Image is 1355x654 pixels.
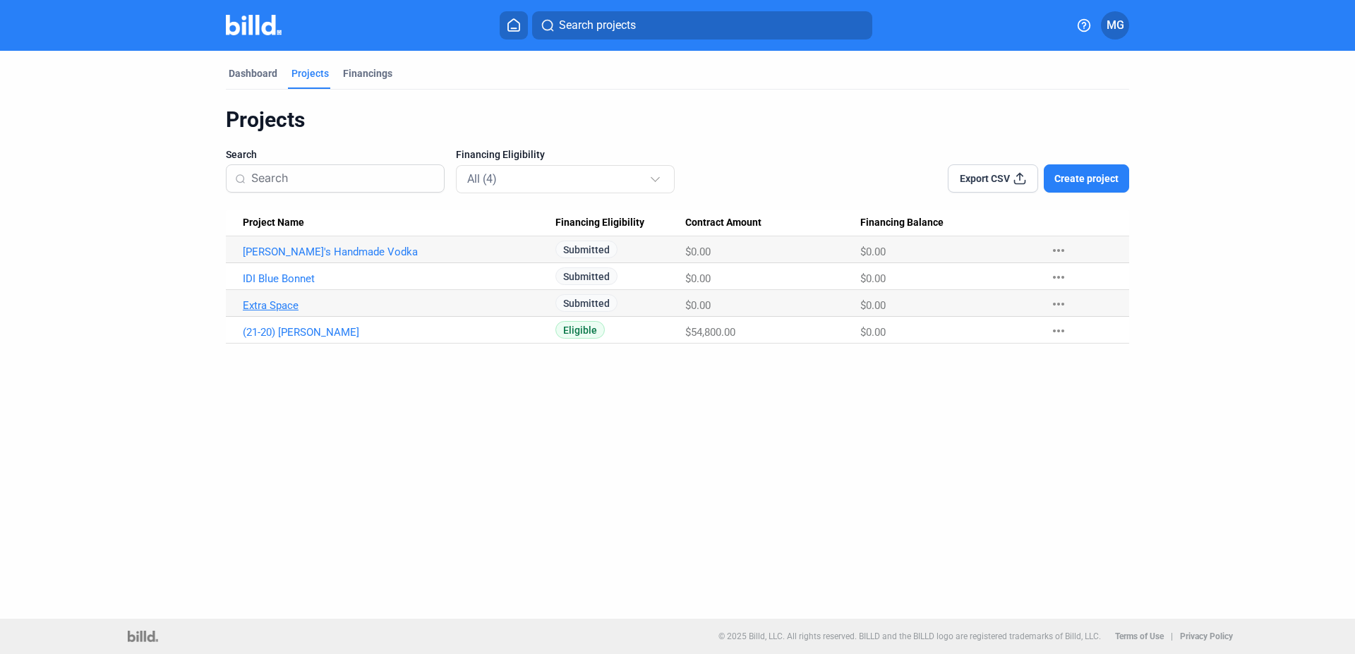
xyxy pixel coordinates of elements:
mat-select-trigger: All (4) [467,172,497,186]
div: Project Name [243,217,555,229]
span: Eligible [555,321,605,339]
span: Export CSV [960,171,1010,186]
span: $0.00 [685,299,711,312]
input: Search [251,164,435,193]
span: Search [226,147,257,162]
span: $0.00 [685,246,711,258]
mat-icon: more_horiz [1050,242,1067,259]
span: Create project [1054,171,1119,186]
span: $0.00 [685,272,711,285]
mat-icon: more_horiz [1050,269,1067,286]
mat-icon: more_horiz [1050,296,1067,313]
span: Submitted [555,267,618,285]
span: Contract Amount [685,217,761,229]
span: Financing Eligibility [456,147,545,162]
span: Project Name [243,217,304,229]
div: Dashboard [229,66,277,80]
div: Financings [343,66,392,80]
span: Submitted [555,294,618,312]
span: Financing Balance [860,217,944,229]
button: Create project [1044,164,1129,193]
a: (21-20) [PERSON_NAME] [243,326,555,339]
img: logo [128,631,158,642]
span: $0.00 [860,272,886,285]
div: Projects [291,66,329,80]
a: Extra Space [243,299,555,312]
mat-icon: more_horiz [1050,322,1067,339]
div: Contract Amount [685,217,860,229]
b: Privacy Policy [1180,631,1233,641]
a: [PERSON_NAME]'s Handmade Vodka [243,246,555,258]
span: MG [1107,17,1124,34]
span: Financing Eligibility [555,217,644,229]
span: $54,800.00 [685,326,735,339]
span: $0.00 [860,326,886,339]
div: Financing Eligibility [555,217,685,229]
span: $0.00 [860,299,886,312]
img: Billd Company Logo [226,15,282,35]
button: Export CSV [948,164,1038,193]
div: Projects [226,107,1129,133]
button: Search projects [532,11,872,40]
p: © 2025 Billd, LLC. All rights reserved. BILLD and the BILLD logo are registered trademarks of Bil... [718,631,1101,641]
div: Financing Balance [860,217,1036,229]
b: Terms of Use [1115,631,1164,641]
span: Submitted [555,241,618,258]
span: Search projects [559,17,636,34]
p: | [1171,631,1173,641]
span: $0.00 [860,246,886,258]
a: IDI Blue Bonnet [243,272,555,285]
button: MG [1101,11,1129,40]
